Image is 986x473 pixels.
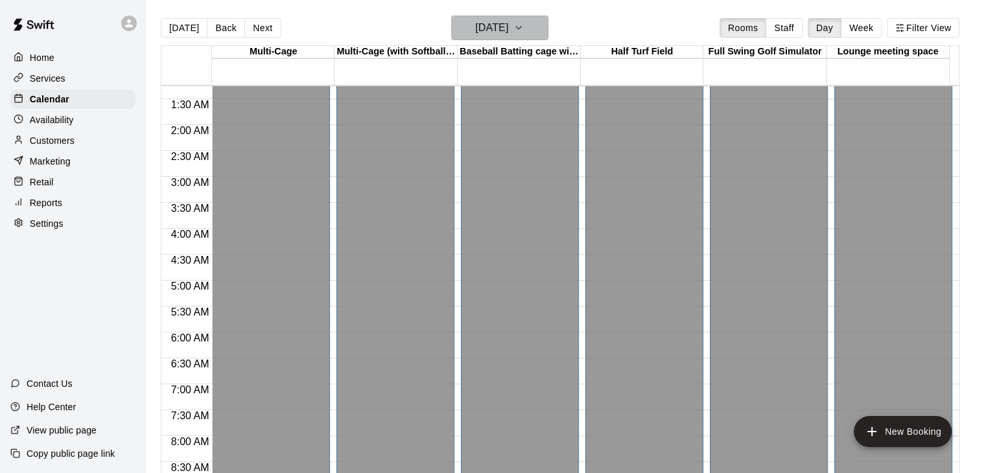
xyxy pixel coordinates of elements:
[451,16,548,40] button: [DATE]
[168,436,213,447] span: 8:00 AM
[168,125,213,136] span: 2:00 AM
[30,113,74,126] p: Availability
[10,214,135,233] a: Settings
[335,46,458,58] div: Multi-Cage (with Softball Machine)
[808,18,841,38] button: Day
[168,177,213,188] span: 3:00 AM
[30,72,65,85] p: Services
[27,400,76,413] p: Help Center
[30,134,75,147] p: Customers
[168,255,213,266] span: 4:30 AM
[458,46,581,58] div: Baseball Batting cage with HITRAX
[10,110,135,130] a: Availability
[841,18,882,38] button: Week
[475,19,508,37] h6: [DATE]
[168,99,213,110] span: 1:30 AM
[827,46,950,58] div: Lounge meeting space
[10,193,135,213] a: Reports
[168,151,213,162] span: 2:30 AM
[161,18,207,38] button: [DATE]
[10,69,135,88] a: Services
[766,18,803,38] button: Staff
[168,281,213,292] span: 5:00 AM
[30,176,54,189] p: Retail
[10,89,135,109] a: Calendar
[27,377,73,390] p: Contact Us
[581,46,704,58] div: Half Turf Field
[27,447,115,460] p: Copy public page link
[30,93,69,106] p: Calendar
[168,358,213,369] span: 6:30 AM
[10,131,135,150] a: Customers
[10,152,135,171] a: Marketing
[27,424,97,437] p: View public page
[30,196,62,209] p: Reports
[720,18,766,38] button: Rooms
[168,410,213,421] span: 7:30 AM
[168,384,213,395] span: 7:00 AM
[854,416,952,447] button: add
[168,332,213,343] span: 6:00 AM
[30,155,71,168] p: Marketing
[168,462,213,473] span: 8:30 AM
[10,172,135,192] a: Retail
[887,18,959,38] button: Filter View
[30,51,54,64] p: Home
[244,18,281,38] button: Next
[10,48,135,67] a: Home
[168,306,213,317] span: 5:30 AM
[30,217,64,230] p: Settings
[168,203,213,214] span: 3:30 AM
[212,46,335,58] div: Multi-Cage
[168,229,213,240] span: 4:00 AM
[703,46,827,58] div: Full Swing Golf Simulator
[207,18,245,38] button: Back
